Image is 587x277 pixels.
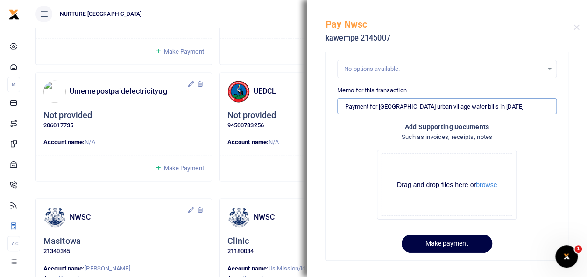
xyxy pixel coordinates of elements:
a: Make Payment [155,46,204,57]
h4: Add supporting Documents [337,122,557,132]
div: No options available. [344,64,543,74]
span: N/A [85,138,95,145]
div: File Uploader [377,150,517,220]
button: browse [476,181,497,188]
span: [PERSON_NAME] [85,265,130,272]
p: 21180034 [227,247,388,256]
h5: Not provided [43,110,92,121]
strong: Account name: [227,22,269,29]
span: NURTURE [GEOGRAPHIC_DATA] [56,10,146,18]
strong: Account name: [43,265,85,272]
span: Us Mission/idi/nurture [GEOGRAPHIC_DATA] [269,265,388,272]
p: 21340345 [43,247,204,256]
label: Memo for this transaction [337,86,407,95]
h4: Umemepostpaidelectricityug [70,86,187,97]
h4: NWSC [254,212,371,222]
strong: Account name: [227,265,269,272]
div: Click to update [43,110,204,130]
span: Make Payment [163,165,204,172]
li: M [7,77,20,92]
input: Enter extra information [337,98,557,114]
h4: Such as invoices, receipts, notes [337,132,557,142]
strong: Account name: [227,138,269,145]
span: N/A [269,138,279,145]
h4: NWSC [70,212,187,222]
span: 1 [574,245,582,253]
li: Ac [7,236,20,251]
p: 206017735 [43,121,204,131]
strong: Account name: [43,138,85,145]
div: Click to update [227,110,388,130]
span: N/A [85,22,95,29]
h5: Masitowa [43,236,81,247]
button: Make payment [402,235,492,253]
strong: Account name: [43,22,85,29]
h5: Not provided [227,110,276,121]
h5: kawempe 2145007 [325,34,573,43]
div: Drag and drop files here or [381,180,513,189]
h4: UEDCL [254,86,371,97]
a: Make Payment [155,163,204,173]
span: Make Payment [163,48,204,55]
div: Click to update [227,236,388,256]
h5: Clinic [227,236,249,247]
h5: Pay Nwsc [325,19,573,30]
span: N/A [269,22,279,29]
p: 94500783256 [227,121,388,131]
button: Close [573,24,580,30]
iframe: Intercom live chat [555,245,578,268]
img: logo-small [8,9,20,20]
div: Click to update [43,236,204,256]
a: logo-small logo-large logo-large [8,10,20,17]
